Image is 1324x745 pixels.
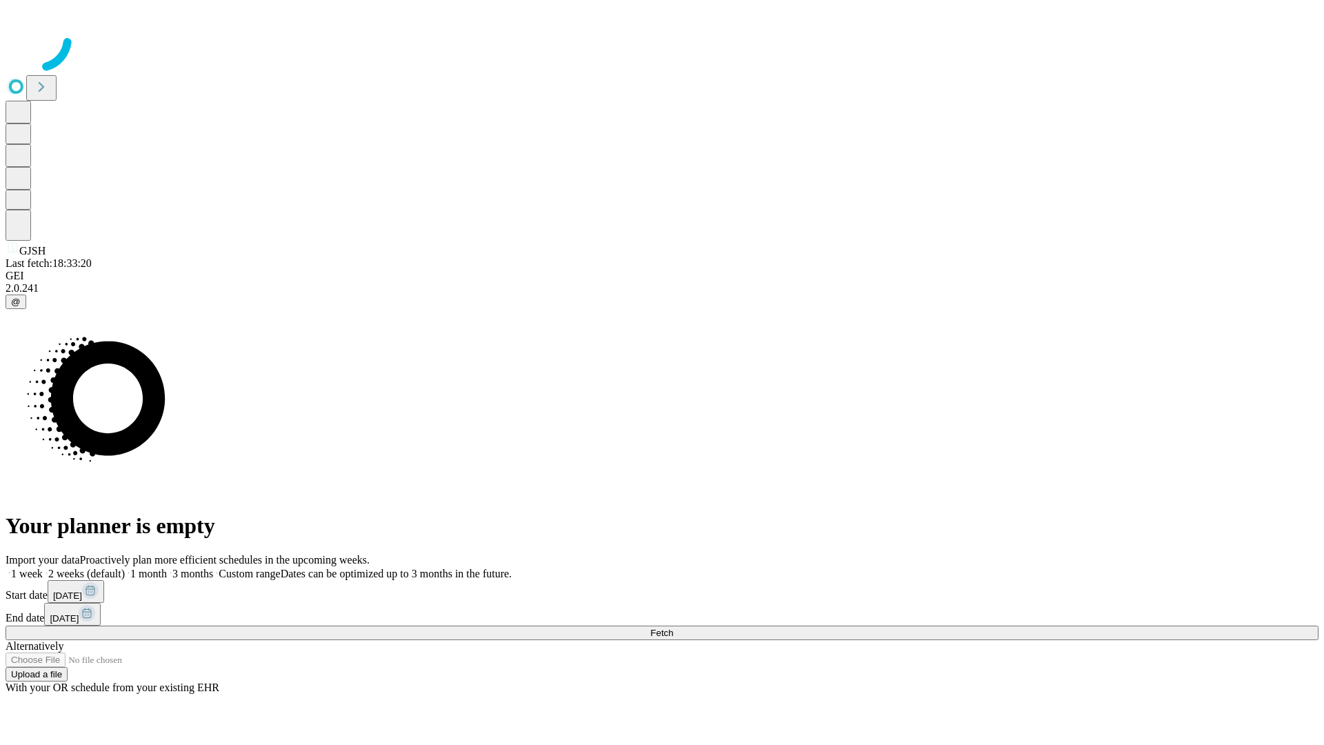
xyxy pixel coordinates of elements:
[6,667,68,682] button: Upload a file
[6,295,26,309] button: @
[6,513,1318,539] h1: Your planner is empty
[19,245,46,257] span: GJSH
[6,682,219,693] span: With your OR schedule from your existing EHR
[6,626,1318,640] button: Fetch
[6,257,92,269] span: Last fetch: 18:33:20
[50,613,79,624] span: [DATE]
[80,554,370,566] span: Proactively plan more efficient schedules in the upcoming weeks.
[6,282,1318,295] div: 2.0.241
[650,628,673,638] span: Fetch
[6,603,1318,626] div: End date
[6,554,80,566] span: Import your data
[6,580,1318,603] div: Start date
[44,603,101,626] button: [DATE]
[6,270,1318,282] div: GEI
[48,568,125,579] span: 2 weeks (default)
[11,568,43,579] span: 1 week
[130,568,167,579] span: 1 month
[219,568,280,579] span: Custom range
[11,297,21,307] span: @
[53,590,82,601] span: [DATE]
[281,568,512,579] span: Dates can be optimized up to 3 months in the future.
[48,580,104,603] button: [DATE]
[172,568,213,579] span: 3 months
[6,640,63,652] span: Alternatively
